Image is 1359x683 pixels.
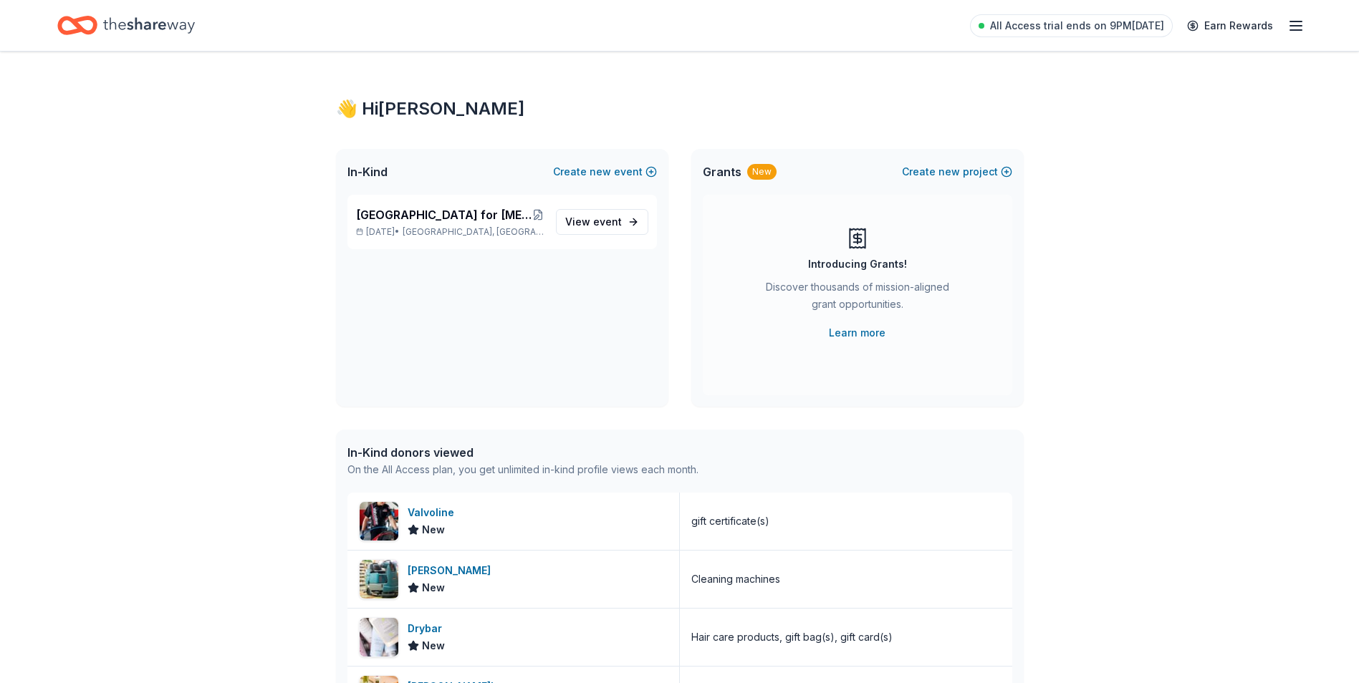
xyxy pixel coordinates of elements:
img: Image for Drybar [360,618,398,657]
div: Introducing Grants! [808,256,907,273]
a: Home [57,9,195,42]
span: All Access trial ends on 9PM[DATE] [990,17,1164,34]
span: Grants [703,163,741,180]
button: Createnewproject [902,163,1012,180]
div: 👋 Hi [PERSON_NAME] [336,97,1024,120]
a: All Access trial ends on 9PM[DATE] [970,14,1173,37]
a: Learn more [829,324,885,341]
div: In-Kind donors viewed [347,444,698,461]
span: new [590,163,611,180]
span: New [422,521,445,538]
span: event [593,215,622,228]
span: View [565,213,622,231]
div: Drybar [408,620,448,637]
span: new [938,163,960,180]
button: Createnewevent [553,163,657,180]
span: [GEOGRAPHIC_DATA] for [MEDICAL_DATA] Golf Tournament Fundraiser [356,206,532,223]
div: [PERSON_NAME] [408,562,496,579]
img: Image for Valvoline [360,502,398,541]
div: Discover thousands of mission-aligned grant opportunities. [760,278,955,319]
span: New [422,579,445,596]
div: New [747,164,777,180]
a: Earn Rewards [1178,13,1282,39]
div: Valvoline [408,504,460,521]
a: View event [556,209,648,235]
img: Image for Tennant [360,560,398,599]
div: On the All Access plan, you get unlimited in-kind profile views each month. [347,461,698,478]
div: gift certificate(s) [691,513,769,530]
span: In-Kind [347,163,388,180]
span: [GEOGRAPHIC_DATA], [GEOGRAPHIC_DATA] [403,226,544,238]
p: [DATE] • [356,226,544,238]
span: New [422,637,445,654]
div: Cleaning machines [691,571,780,588]
div: Hair care products, gift bag(s), gift card(s) [691,629,893,646]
